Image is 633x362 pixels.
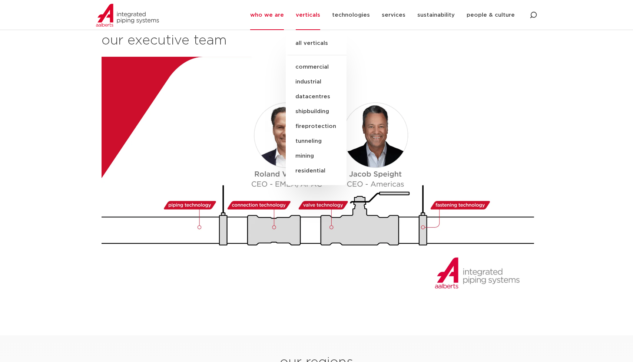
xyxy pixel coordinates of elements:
[286,119,347,134] a: fireprotection
[286,149,347,164] a: mining
[286,104,347,119] a: shipbuilding
[286,164,347,178] a: residential
[286,60,347,75] a: commercial
[286,32,347,185] ul: verticals
[286,39,347,55] a: all verticals
[286,134,347,149] a: tunneling
[286,89,347,104] a: datacentres
[102,32,537,50] h2: our executive team
[286,75,347,89] a: industrial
